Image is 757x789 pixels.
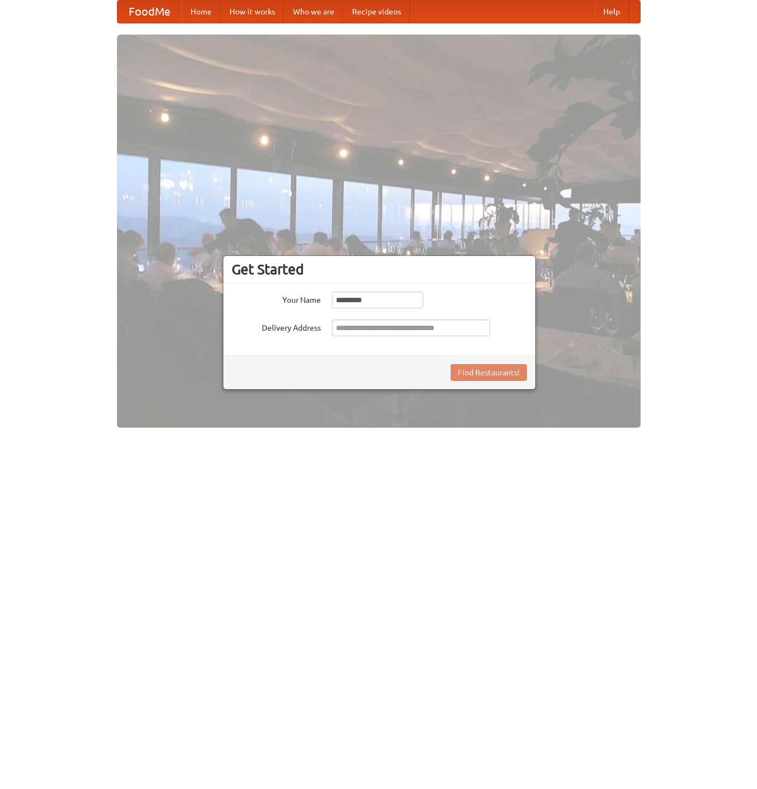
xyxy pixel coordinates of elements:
[284,1,343,23] a: Who we are
[232,292,321,306] label: Your Name
[118,1,182,23] a: FoodMe
[451,364,527,381] button: Find Restaurants!
[594,1,629,23] a: Help
[343,1,410,23] a: Recipe videos
[182,1,221,23] a: Home
[221,1,284,23] a: How it works
[232,320,321,333] label: Delivery Address
[232,261,527,278] h3: Get Started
